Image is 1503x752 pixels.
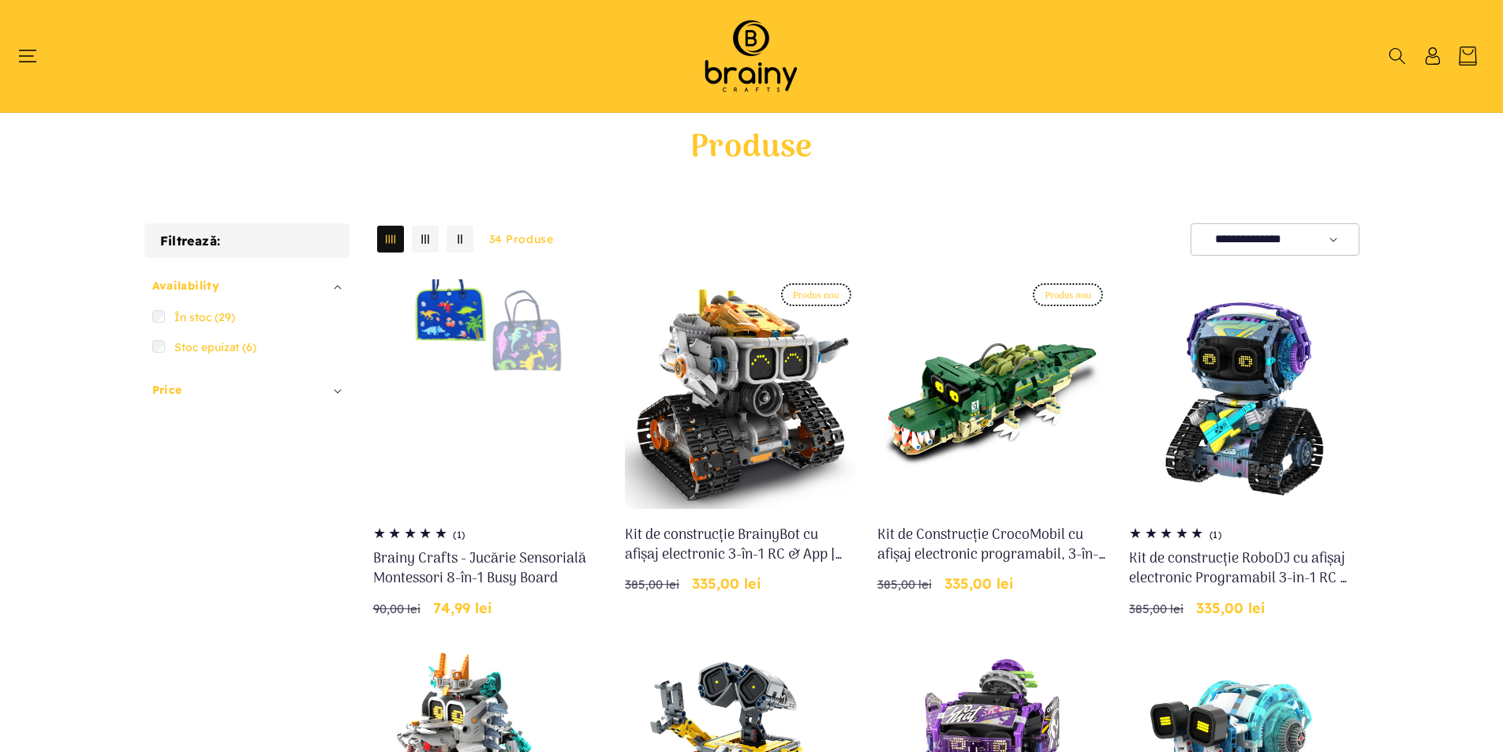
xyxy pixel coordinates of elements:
[684,16,818,96] img: Brainy Crafts
[625,526,855,565] a: Kit de construcție BrainyBot cu afișaj electronic 3-în-1 RC & App | iM.Master (8056)
[877,526,1108,565] a: Kit de Construcție CrocoMobil cu afișaj electronic programabil, 3-în-1 RC și Aplicație | iM-Maste...
[144,374,350,406] summary: Price
[489,232,554,246] span: 34 produse
[144,270,350,302] summary: Availability (0 selectat)
[144,223,350,258] h2: Filtrează:
[174,340,256,354] span: Stoc epuizat (6)
[1129,549,1359,589] a: Kit de construcție RoboDJ cu afișaj electronic Programabil 3-in-1 RC & App - iM.Master (8055)
[152,383,182,397] span: Price
[373,549,604,589] a: Brainy Crafts - Jucărie Sensorială Montessori 8-în-1 Busy Board
[144,133,1359,164] h1: Produse
[152,279,220,293] span: Availability
[1387,47,1407,65] summary: Căutați
[25,47,45,65] summary: Meniu
[174,310,235,324] span: În stoc (29)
